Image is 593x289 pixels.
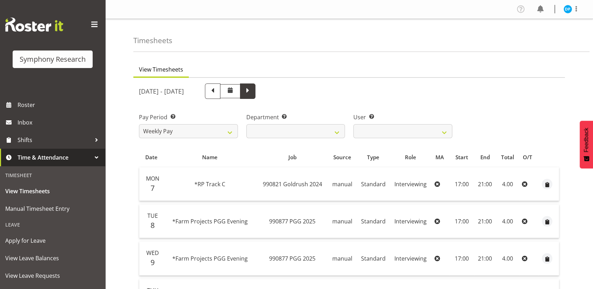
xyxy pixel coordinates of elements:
[449,242,474,275] td: 17:00
[405,153,416,161] span: Role
[5,203,100,214] span: Manual Timesheet Entry
[133,36,172,45] h4: Timesheets
[18,100,102,110] span: Roster
[139,65,183,74] span: View Timesheets
[2,267,104,284] a: View Leave Requests
[496,242,519,275] td: 4.00
[583,128,589,152] span: Feedback
[496,204,519,238] td: 4.00
[151,220,155,230] span: 8
[145,153,158,161] span: Date
[449,167,474,201] td: 17:00
[147,212,158,220] span: Tue
[455,153,468,161] span: Start
[501,153,514,161] span: Total
[394,217,427,225] span: Interviewing
[5,253,100,263] span: View Leave Balances
[2,232,104,249] a: Apply for Leave
[5,186,100,196] span: View Timesheets
[151,257,155,267] span: 9
[18,117,102,128] span: Inbox
[357,167,390,201] td: Standard
[357,204,390,238] td: Standard
[5,270,100,281] span: View Leave Requests
[5,235,100,246] span: Apply for Leave
[202,153,218,161] span: Name
[18,135,91,145] span: Shifts
[474,204,496,238] td: 21:00
[194,180,225,188] span: *RP Track C
[367,153,379,161] span: Type
[496,167,519,201] td: 4.00
[480,153,490,161] span: End
[2,168,104,182] div: Timesheet
[139,113,238,121] label: Pay Period
[474,167,496,201] td: 21:00
[523,153,532,161] span: O/T
[18,152,91,163] span: Time & Attendance
[5,18,63,32] img: Rosterit website logo
[332,217,352,225] span: manual
[580,121,593,168] button: Feedback - Show survey
[288,153,296,161] span: Job
[2,182,104,200] a: View Timesheets
[2,249,104,267] a: View Leave Balances
[2,200,104,217] a: Manual Timesheet Entry
[139,87,184,95] h5: [DATE] - [DATE]
[172,217,248,225] span: *Farm Projects PGG Evening
[332,255,352,262] span: manual
[357,242,390,275] td: Standard
[2,217,104,232] div: Leave
[269,217,315,225] span: 990877 PGG 2025
[564,5,572,13] img: divyadeep-parmar11611.jpg
[146,249,159,257] span: Wed
[394,255,427,262] span: Interviewing
[449,204,474,238] td: 17:00
[146,175,159,182] span: Mon
[246,113,345,121] label: Department
[172,255,248,262] span: *Farm Projects PGG Evening
[474,242,496,275] td: 21:00
[353,113,452,121] label: User
[394,180,427,188] span: Interviewing
[332,180,352,188] span: manual
[435,153,444,161] span: MA
[151,183,155,193] span: 7
[333,153,351,161] span: Source
[20,54,86,65] div: Symphony Research
[269,255,315,262] span: 990877 PGG 2025
[263,180,322,188] span: 990821 Goldrush 2024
